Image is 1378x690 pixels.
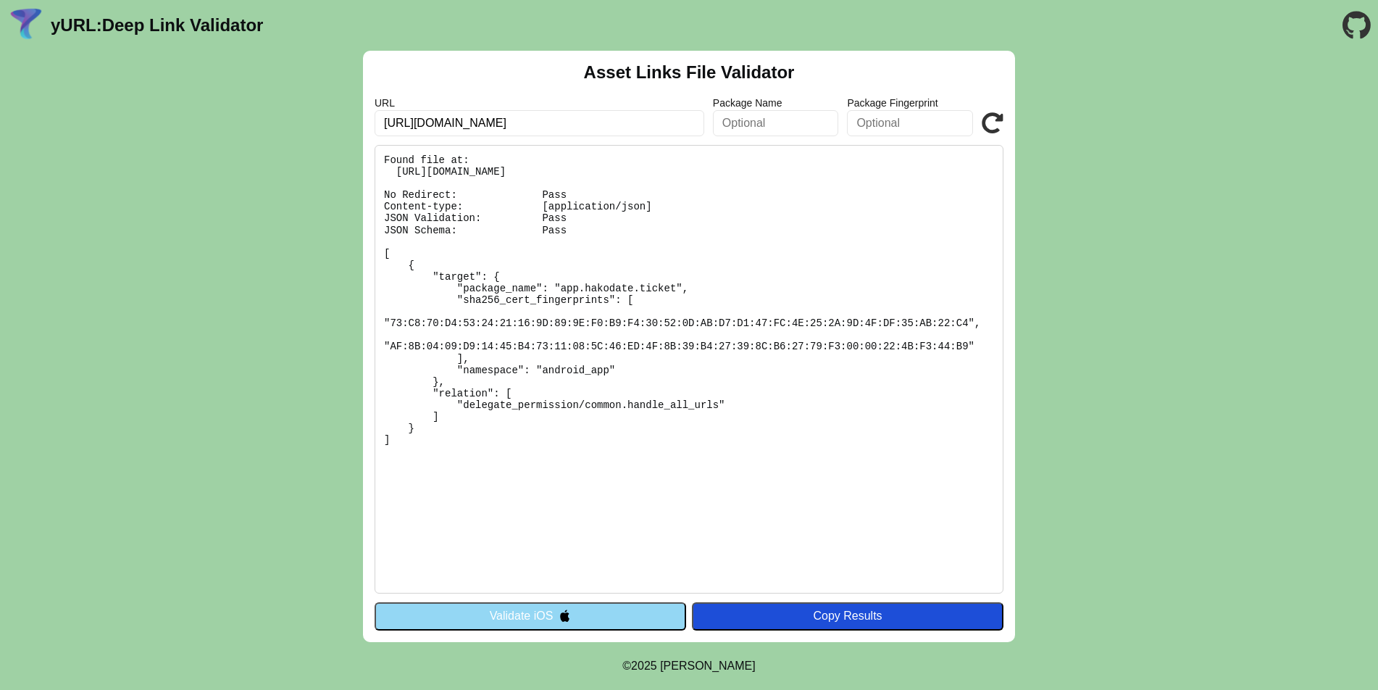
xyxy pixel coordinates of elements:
[584,62,795,83] h2: Asset Links File Validator
[699,610,996,623] div: Copy Results
[375,145,1003,594] pre: Found file at: [URL][DOMAIN_NAME] No Redirect: Pass Content-type: [application/json] JSON Validat...
[375,602,686,630] button: Validate iOS
[622,642,755,690] footer: ©
[631,660,657,672] span: 2025
[375,97,704,109] label: URL
[692,602,1003,630] button: Copy Results
[847,110,973,136] input: Optional
[713,97,839,109] label: Package Name
[847,97,973,109] label: Package Fingerprint
[713,110,839,136] input: Optional
[660,660,756,672] a: Michael Ibragimchayev's Personal Site
[375,110,704,136] input: Required
[7,7,45,44] img: yURL Logo
[559,610,571,622] img: appleIcon.svg
[51,15,263,36] a: yURL:Deep Link Validator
